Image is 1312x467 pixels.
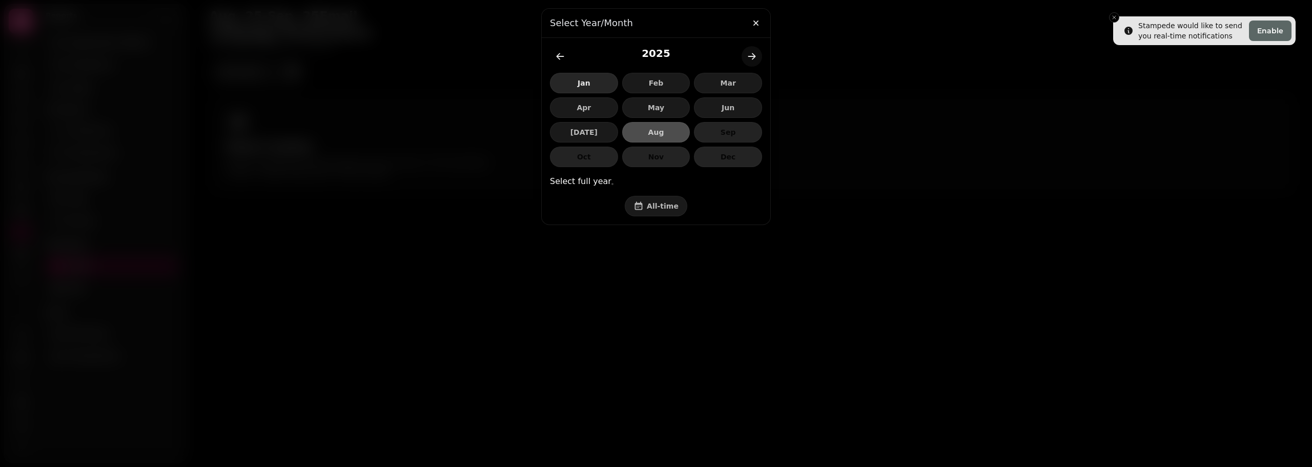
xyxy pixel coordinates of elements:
span: Sep [703,129,753,136]
span: Nov [631,153,682,160]
button: Jan [550,73,618,93]
button: Feb [622,73,690,93]
span: Apr [559,104,609,111]
span: May [631,104,682,111]
span: Dec [703,153,753,160]
span: Jun [703,104,753,111]
label: Select full year [550,176,611,186]
button: back-year [550,46,570,67]
span: Mar [703,79,753,87]
span: All-time [647,202,679,210]
button: Sep [694,122,762,143]
button: Jun [694,97,762,118]
span: Feb [631,79,682,87]
h3: Select year/month [550,17,762,29]
h2: 2025 [642,46,670,67]
button: Apr [550,97,618,118]
span: Aug [631,129,682,136]
span: Jan [559,79,609,87]
button: Mar [694,73,762,93]
span: [DATE] [559,129,609,136]
button: Nov [622,147,690,167]
span: Oct [559,153,609,160]
button: forward-year [742,46,762,67]
button: Oct [550,147,618,167]
button: [DATE] [550,122,618,143]
button: Dec [694,147,762,167]
button: Aug [622,122,690,143]
button: May [622,97,690,118]
button: All-time [625,196,687,216]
